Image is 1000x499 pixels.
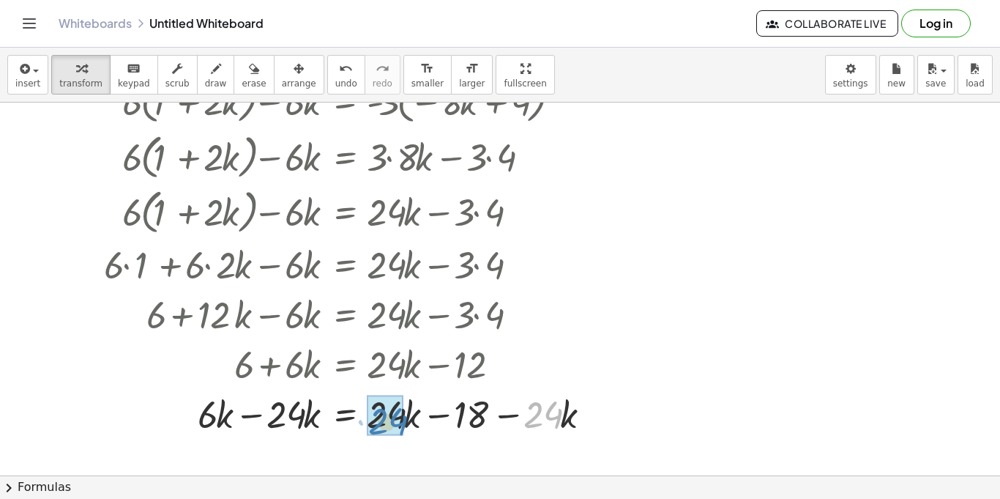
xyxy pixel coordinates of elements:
button: insert [7,55,48,95]
i: format_size [420,60,434,78]
span: undo [335,78,357,89]
button: Log in [901,10,971,37]
button: fullscreen [496,55,554,95]
span: save [925,78,946,89]
span: load [966,78,985,89]
button: format_sizelarger [451,55,493,95]
span: Collaborate Live [769,17,886,30]
button: format_sizesmaller [403,55,452,95]
span: draw [205,78,227,89]
span: transform [59,78,102,89]
button: draw [197,55,235,95]
span: settings [833,78,868,89]
button: keyboardkeypad [110,55,158,95]
button: redoredo [365,55,400,95]
button: load [958,55,993,95]
i: keyboard [127,60,141,78]
span: new [887,78,906,89]
i: undo [339,60,353,78]
button: Collaborate Live [756,10,898,37]
span: keypad [118,78,150,89]
button: erase [234,55,274,95]
button: undoundo [327,55,365,95]
span: fullscreen [504,78,546,89]
button: settings [825,55,876,95]
i: redo [376,60,389,78]
span: arrange [282,78,316,89]
span: smaller [411,78,444,89]
button: scrub [157,55,198,95]
button: Toggle navigation [18,12,41,35]
span: insert [15,78,40,89]
i: format_size [465,60,479,78]
span: larger [459,78,485,89]
button: arrange [274,55,324,95]
button: new [879,55,914,95]
button: save [917,55,955,95]
span: scrub [165,78,190,89]
span: redo [373,78,392,89]
span: erase [242,78,266,89]
a: Whiteboards [59,16,132,31]
button: transform [51,55,111,95]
